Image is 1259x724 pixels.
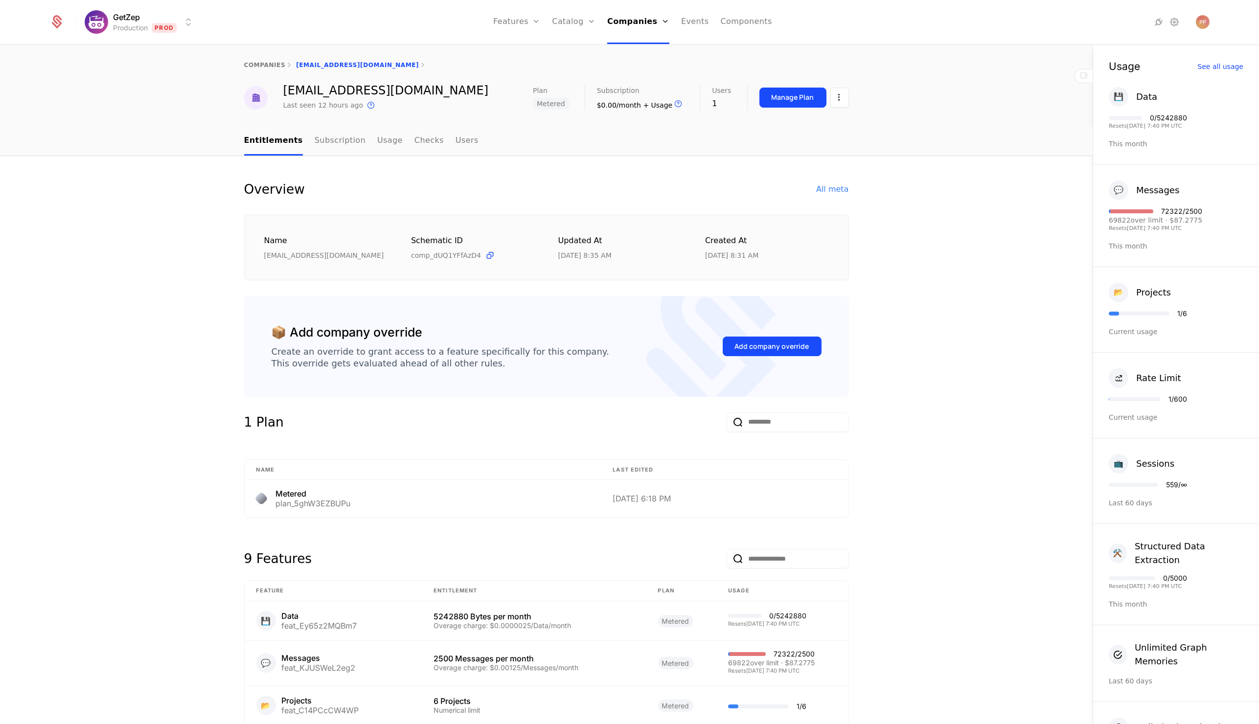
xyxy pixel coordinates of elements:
div: 8/12/25, 8:31 AM [705,250,758,260]
img: 176063874@qq.com [244,86,268,110]
div: [EMAIL_ADDRESS][DOMAIN_NAME] [283,85,489,96]
div: Resets [DATE] 7:40 PM UTC [728,621,806,627]
a: Checks [414,127,444,156]
button: ⚒️Structured Data Extraction [1109,540,1243,567]
div: $0.00/month [597,98,685,110]
div: feat_Ey65z2MQBm7 [282,622,357,630]
img: Paul Paliychuk [1196,15,1210,29]
div: Last 60 days [1109,676,1243,686]
span: GetZep [113,11,140,23]
div: 💾 [256,611,276,631]
div: 8/12/25, 8:35 AM [558,250,612,260]
th: Entitlement [422,581,646,601]
div: 0 / 5242880 [1150,114,1187,121]
a: Subscription [315,127,366,156]
img: GetZep [85,10,108,34]
button: 💾Data [1109,87,1157,107]
div: Current usage [1109,412,1243,422]
div: Resets [DATE] 7:40 PM UTC [1109,584,1187,589]
div: 💬 [256,653,276,673]
div: ⚒️ [1109,543,1127,563]
div: 1 / 6 [1177,310,1187,317]
span: Plan [533,87,548,94]
div: Structured Data Extraction [1135,540,1243,567]
div: See all usage [1197,63,1243,70]
th: Feature [245,581,422,601]
nav: Main [244,127,849,156]
div: 1 [712,98,731,110]
div: Data [1136,90,1157,104]
button: Open user button [1196,15,1210,29]
div: feat_KJUSWeL2eg2 [282,664,356,672]
div: Last seen 12 hours ago [283,100,364,110]
a: Users [456,127,479,156]
div: 1 / 6 [797,703,806,710]
div: 559 / ∞ [1166,481,1187,488]
button: Add company override [723,337,822,356]
div: 💾 [1109,87,1128,107]
div: 1 Plan [244,412,284,432]
div: Updated at [558,235,682,247]
a: companies [244,62,286,68]
span: Metered [658,657,693,669]
div: Data [282,612,357,620]
div: Usage [1109,61,1140,71]
div: Messages [282,654,356,662]
button: Manage Plan [759,88,826,108]
a: Integrations [1153,16,1165,28]
div: [DATE] 6:18 PM [613,495,836,502]
button: 📺Sessions [1109,454,1174,474]
div: 5242880 Bytes per month [434,612,634,620]
div: 💬 [1109,181,1128,200]
div: This month [1109,599,1243,609]
div: Projects [282,697,359,704]
div: 📂 [256,696,276,715]
div: feat_C14PCcCW4WP [282,706,359,714]
div: Resets [DATE] 7:40 PM UTC [728,668,815,674]
div: Messages [1136,183,1179,197]
div: 📺 [1109,454,1128,474]
div: All meta [816,183,848,195]
th: Name [245,460,601,480]
div: [EMAIL_ADDRESS][DOMAIN_NAME] [264,250,388,260]
div: 69822 over limit · $87.2775 [728,659,815,666]
div: 9 Features [244,549,312,568]
a: Entitlements [244,127,303,156]
div: Overage charge: $0.00125/Messages/month [434,664,634,671]
span: Users [712,87,731,94]
span: + Usage [643,101,672,109]
span: Prod [152,23,177,33]
button: Select environment [88,11,194,33]
span: Metered [658,615,693,627]
div: 72322 / 2500 [774,651,815,657]
a: Settings [1168,16,1180,28]
th: Usage [716,581,848,601]
button: Unlimited Graph Memories [1109,641,1243,668]
div: 0 / 5000 [1163,575,1187,582]
div: Overview [244,180,305,199]
div: Created at [705,235,829,247]
div: Current usage [1109,327,1243,337]
div: Resets [DATE] 7:40 PM UTC [1109,226,1202,231]
div: Add company override [735,341,809,351]
button: 📂Projects [1109,283,1171,302]
div: 69822 over limit · $87.2775 [1109,217,1202,224]
th: Last edited [601,460,848,480]
div: 72322 / 2500 [1161,208,1202,215]
div: 📦 Add company override [272,323,423,342]
div: Production [113,23,148,33]
div: 📂 [1109,283,1128,302]
div: Metered [276,490,351,498]
div: This month [1109,241,1243,251]
div: Projects [1136,286,1171,299]
th: plan [646,581,717,601]
span: Metered [658,700,693,712]
div: Rate Limit [1136,371,1181,385]
div: Sessions [1136,457,1174,471]
div: Manage Plan [772,92,814,102]
div: Create an override to grant access to a feature specifically for this company. This override gets... [272,346,609,369]
div: 1 / 600 [1168,396,1187,403]
div: 6 Projects [434,697,634,705]
div: 0 / 5242880 [769,612,806,619]
ul: Choose Sub Page [244,127,479,156]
